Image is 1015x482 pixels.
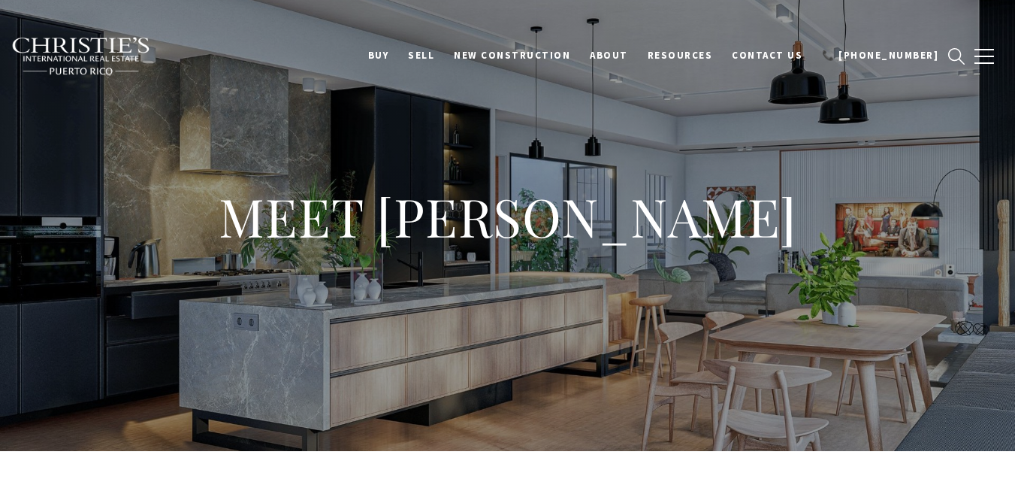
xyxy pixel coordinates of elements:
a: 📞 [PHONE_NUMBER] [812,41,948,70]
span: 📞 [PHONE_NUMBER] [822,49,938,62]
span: New Construction [454,49,570,62]
a: About [580,41,638,70]
a: BUY [358,41,399,70]
a: Resources [638,41,723,70]
span: Contact Us [732,49,802,62]
a: New Construction [444,41,580,70]
img: Christie's International Real Estate black text logo [11,37,151,76]
a: SELL [398,41,444,70]
h1: MEET [PERSON_NAME] [207,183,808,250]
